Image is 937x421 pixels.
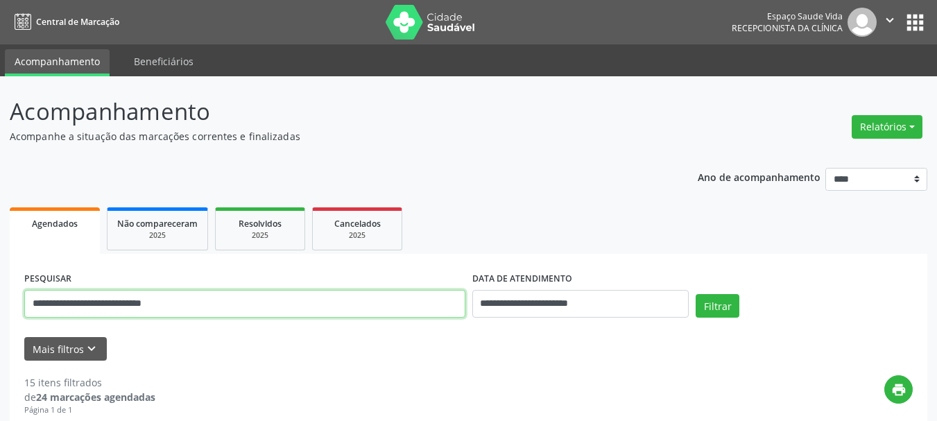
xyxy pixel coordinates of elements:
[24,390,155,404] div: de
[334,218,381,230] span: Cancelados
[732,22,843,34] span: Recepcionista da clínica
[124,49,203,74] a: Beneficiários
[696,294,739,318] button: Filtrar
[848,8,877,37] img: img
[24,337,107,361] button: Mais filtroskeyboard_arrow_down
[877,8,903,37] button: 
[5,49,110,76] a: Acompanhamento
[10,94,652,129] p: Acompanhamento
[239,218,282,230] span: Resolvidos
[10,10,119,33] a: Central de Marcação
[698,168,820,185] p: Ano de acompanhamento
[24,404,155,416] div: Página 1 de 1
[10,129,652,144] p: Acompanhe a situação das marcações correntes e finalizadas
[117,218,198,230] span: Não compareceram
[24,268,71,290] label: PESQUISAR
[903,10,927,35] button: apps
[32,218,78,230] span: Agendados
[225,230,295,241] div: 2025
[36,16,119,28] span: Central de Marcação
[117,230,198,241] div: 2025
[891,382,906,397] i: print
[732,10,843,22] div: Espaço Saude Vida
[852,115,922,139] button: Relatórios
[882,12,897,28] i: 
[472,268,572,290] label: DATA DE ATENDIMENTO
[84,341,99,356] i: keyboard_arrow_down
[36,390,155,404] strong: 24 marcações agendadas
[24,375,155,390] div: 15 itens filtrados
[323,230,392,241] div: 2025
[884,375,913,404] button: print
